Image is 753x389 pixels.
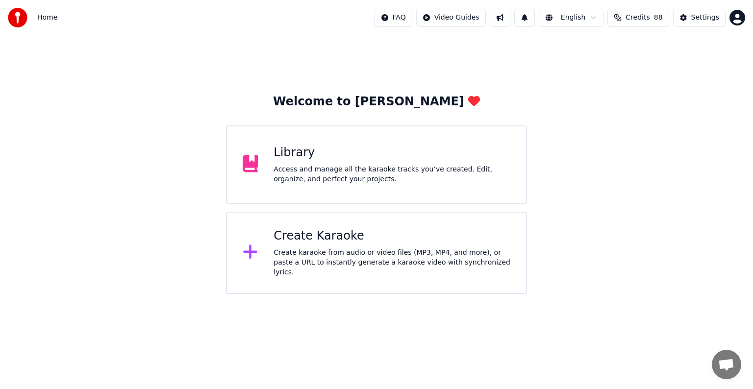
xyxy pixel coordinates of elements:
[274,145,510,161] div: Library
[37,13,57,23] span: Home
[274,228,510,244] div: Create Karaoke
[691,13,719,23] div: Settings
[8,8,27,27] img: youka
[654,13,663,23] span: 88
[673,9,726,26] button: Settings
[375,9,412,26] button: FAQ
[416,9,486,26] button: Video Guides
[607,9,669,26] button: Credits88
[712,350,741,379] div: Open chat
[37,13,57,23] nav: breadcrumb
[274,165,510,184] div: Access and manage all the karaoke tracks you’ve created. Edit, organize, and perfect your projects.
[626,13,650,23] span: Credits
[273,94,480,110] div: Welcome to [PERSON_NAME]
[274,248,510,277] div: Create karaoke from audio or video files (MP3, MP4, and more), or paste a URL to instantly genera...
